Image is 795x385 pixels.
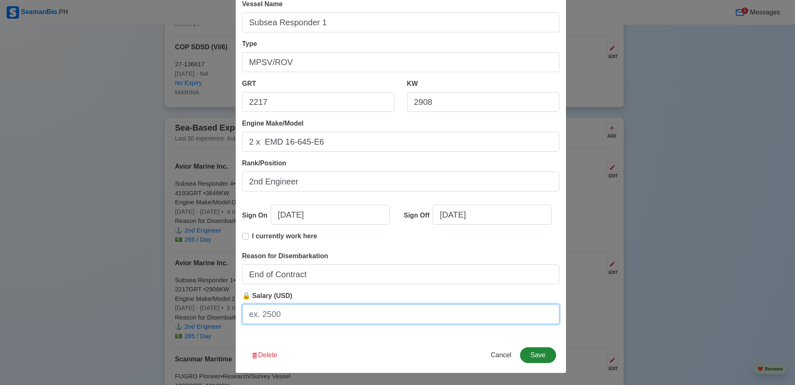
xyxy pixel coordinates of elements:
button: Cancel [485,347,517,363]
span: Rank/Position [242,160,287,167]
span: 🔒 Salary (USD) [242,292,292,299]
input: Your reason for disembarkation... [242,264,559,284]
input: 33922 [242,92,395,112]
button: Save [520,347,556,363]
input: Ex: Dolce Vita [242,12,559,32]
input: Ex: Third Officer or 3/OFF [242,172,559,191]
input: 8000 [407,92,559,112]
input: ex. 2500 [242,304,559,324]
span: Cancel [491,351,511,358]
button: Delete [246,347,283,363]
span: Engine Make/Model [242,120,304,127]
p: I currently work here [252,231,317,241]
input: Ex. Man B&W MC [242,132,559,152]
input: Bulk, Container, etc. [242,52,559,72]
div: Sign On [242,211,271,220]
span: Vessel Name [242,0,283,7]
span: Type [242,40,257,47]
span: GRT [242,80,256,87]
span: KW [407,80,418,87]
div: Sign Off [404,211,433,220]
span: Reason for Disembarkation [242,252,328,259]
